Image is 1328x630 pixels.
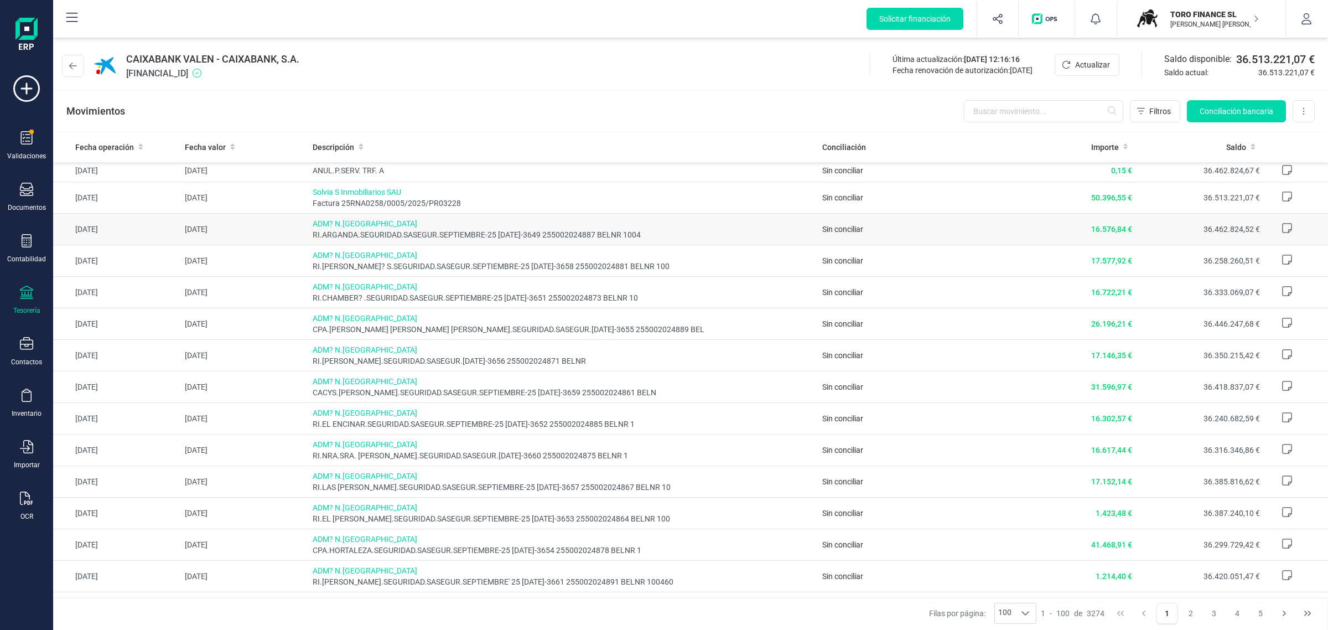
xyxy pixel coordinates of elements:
[180,466,308,498] td: [DATE]
[53,308,180,340] td: [DATE]
[313,165,814,176] span: ANUL.P.SERV. TRF. A
[1137,308,1264,340] td: 36.446.247,68 €
[1087,608,1104,619] span: 3274
[1137,498,1264,529] td: 36.387.240,10 €
[313,513,814,524] span: RI.EL [PERSON_NAME].SEGURIDAD.SASEGUR.SEPTIEMBRE-25 [DATE]-3653 255002024864 BELNR 100
[53,182,180,214] td: [DATE]
[1149,106,1171,117] span: Filtros
[126,51,299,67] span: CAIXABANK VALEN - CAIXABANK, S.A.
[964,55,1020,64] span: [DATE] 12:16:16
[822,351,863,360] span: Sin conciliar
[1297,603,1318,624] button: Last Page
[822,225,863,234] span: Sin conciliar
[1091,477,1132,486] span: 17.152,14 €
[7,255,46,264] div: Contabilidad
[66,104,125,119] p: Movimientos
[964,100,1123,122] input: Buscar movimiento...
[75,142,134,153] span: Fecha operación
[1250,603,1271,624] button: Page 5
[1137,245,1264,277] td: 36.258.260,51 €
[53,214,180,245] td: [DATE]
[180,529,308,561] td: [DATE]
[1130,100,1180,122] button: Filtros
[893,54,1033,65] div: Última actualización:
[180,561,308,592] td: [DATE]
[1180,603,1201,624] button: Page 2
[1137,159,1264,182] td: 36.462.824,67 €
[1137,529,1264,561] td: 36.299.729,42 €
[822,256,863,265] span: Sin conciliar
[313,229,814,240] span: RI.ARGANDA.SEGURIDAD.SASEGUR.SEPTIEMBRE-25 [DATE]-3649 255002024887 BELNR 1004
[822,446,863,455] span: Sin conciliar
[1091,319,1132,328] span: 26.196,21 €
[11,358,42,366] div: Contactos
[1091,288,1132,297] span: 16.722,21 €
[1187,100,1286,122] button: Conciliación bancaria
[180,159,308,182] td: [DATE]
[1096,509,1132,518] span: 1.423,48 €
[1137,435,1264,466] td: 36.316.346,86 €
[313,344,814,355] span: ADM? N.[GEOGRAPHIC_DATA]
[180,340,308,371] td: [DATE]
[822,414,863,423] span: Sin conciliar
[15,18,38,53] img: Logo Finanedi
[822,319,863,328] span: Sin conciliar
[1137,277,1264,308] td: 36.333.069,07 €
[1056,608,1070,619] span: 100
[822,288,863,297] span: Sin conciliar
[879,13,951,24] span: Solicitar financiación
[1010,66,1033,75] span: [DATE]
[867,8,963,30] button: Solicitar financiación
[53,561,180,592] td: [DATE]
[313,471,814,482] span: ADM? N.[GEOGRAPHIC_DATA]
[1156,603,1177,624] button: Page 1
[1137,371,1264,403] td: 36.418.837,07 €
[313,142,354,153] span: Descripción
[1135,7,1159,31] img: TO
[1130,1,1272,37] button: TOTORO FINANCE SL[PERSON_NAME] [PERSON_NAME]
[1091,383,1132,391] span: 31.596,97 €
[1137,214,1264,245] td: 36.462.824,52 €
[1074,608,1082,619] span: de
[822,572,863,581] span: Sin conciliar
[1137,403,1264,435] td: 36.240.682,59 €
[1137,592,1264,624] td: 36.368.664,48 €
[53,371,180,403] td: [DATE]
[822,477,863,486] span: Sin conciliar
[313,576,814,587] span: RI.[PERSON_NAME].SEGURIDAD.SASEGUR.SEPTIEMBRE' 25 [DATE]-3661 255002024891 BELNR 100460
[1164,53,1232,66] span: Saldo disponible:
[1091,446,1132,455] span: 16.617,44 €
[1274,603,1295,624] button: Next Page
[185,142,226,153] span: Fecha valor
[313,482,814,493] span: RI.LAS [PERSON_NAME].SEGURIDAD.SASEGUR.SEPTIEMBRE-25 [DATE]-3657 255002024867 BELNR 10
[180,277,308,308] td: [DATE]
[822,142,866,153] span: Conciliación
[1133,603,1154,624] button: Previous Page
[1227,603,1248,624] button: Page 4
[313,545,814,556] span: CPA.HORTALEZA.SEGURIDAD.SASEGUR.SEPTIEMBRE-25 [DATE]-3654 255002024878 BELNR 1
[313,407,814,419] span: ADM? N.[GEOGRAPHIC_DATA]
[180,592,308,624] td: [DATE]
[180,371,308,403] td: [DATE]
[313,261,814,272] span: RI.[PERSON_NAME]? S.SEGURIDAD.SASEGUR.SEPTIEMBRE-25 [DATE]-3658 255002024881 BELNR 100
[1236,51,1315,67] span: 36.513.221,07 €
[1137,466,1264,498] td: 36.385.816,62 €
[929,603,1036,624] div: Filas por página:
[1055,54,1119,76] button: Actualizar
[1091,414,1132,423] span: 16.302,57 €
[53,592,180,624] td: [DATE]
[53,245,180,277] td: [DATE]
[180,308,308,340] td: [DATE]
[53,159,180,182] td: [DATE]
[313,218,814,229] span: ADM? N.[GEOGRAPHIC_DATA]
[1091,256,1132,265] span: 17.577,92 €
[20,512,33,521] div: OCR
[7,152,46,161] div: Validaciones
[1203,603,1225,624] button: Page 3
[313,292,814,303] span: RI.CHAMBER? .SEGURIDAD.SASEGUR.SEPTIEMBRE-25 [DATE]-3651 255002024873 BELNR 10
[822,193,863,202] span: Sin conciliar
[313,450,814,461] span: RI.NRA.SRA. [PERSON_NAME].SEGURIDAD.SASEGUR.[DATE]-3660 255002024875 BELNR 1
[313,439,814,450] span: ADM? N.[GEOGRAPHIC_DATA]
[1200,106,1273,117] span: Conciliación bancaria
[313,355,814,366] span: RI.[PERSON_NAME].SEGURIDAD.SASEGUR.[DATE]-3656 255002024871 BELNR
